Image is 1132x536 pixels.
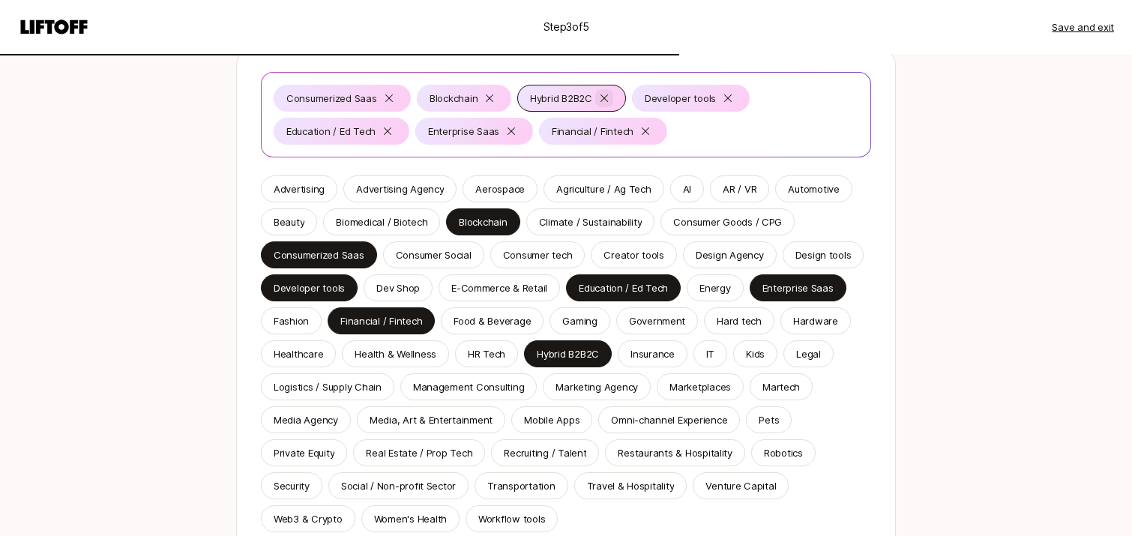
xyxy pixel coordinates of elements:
[370,412,493,427] p: Media, Art & Entertainment
[475,181,525,196] div: Aerospace
[645,91,716,106] div: Developer tools
[468,346,505,361] p: HR Tech
[793,313,838,328] p: Hardware
[630,346,675,361] div: Insurance
[478,511,545,526] p: Workflow tools
[274,214,304,229] div: Beauty
[699,280,730,295] p: Energy
[413,379,525,394] p: Management Consulting
[274,379,382,394] div: Logistics / Supply Chain
[274,412,338,427] p: Media Agency
[796,346,821,361] div: Legal
[286,91,377,106] div: Consumerized Saas
[286,124,376,139] p: Education / Ed Tech
[454,313,531,328] div: Food & Beverage
[683,181,691,196] div: AI
[274,511,343,526] p: Web3 & Crypto
[673,214,782,229] p: Consumer Goods / CPG
[795,247,852,262] div: Design tools
[762,280,834,295] div: Enterprise Saas
[459,214,507,229] div: Blockchain
[705,478,776,493] p: Venture Capital
[537,346,599,361] div: Hybrid B2B2C
[340,313,422,328] p: Financial / Fintech
[428,124,499,139] p: Enterprise Saas
[274,280,345,295] p: Developer tools
[717,313,762,328] p: Hard tech
[355,346,436,361] p: Health & Wellness
[669,379,731,394] p: Marketplaces
[524,412,579,427] p: Mobile Apps
[274,313,309,328] p: Fashion
[562,313,597,328] p: Gaming
[366,445,472,460] p: Real Estate / Prop Tech
[274,445,334,460] p: Private Equity
[274,346,323,361] p: Healthcare
[759,412,779,427] p: Pets
[552,124,633,139] div: Financial / Fintech
[723,181,756,196] p: AR / VR
[706,346,714,361] div: IT
[611,412,727,427] p: Omni-channel Experience
[556,181,651,196] p: Agriculture / Ag Tech
[788,181,839,196] div: Automotive
[396,247,472,262] p: Consumer Social
[430,91,478,106] p: Blockchain
[629,313,685,328] p: Government
[579,280,668,295] p: Education / Ed Tech
[274,181,325,196] p: Advertising
[539,214,642,229] p: Climate / Sustainability
[374,511,447,526] p: Women's Health
[603,247,664,262] p: Creator tools
[556,379,638,394] p: Marketing Agency
[376,280,420,295] p: Dev Shop
[503,247,573,262] p: Consumer tech
[451,280,547,295] p: E-Commerce & Retail
[587,478,675,493] p: Travel & Hospitality
[356,181,444,196] div: Advertising Agency
[274,478,310,493] p: Security
[504,445,586,460] p: Recruiting / Talent
[762,379,800,394] p: Martech
[764,445,803,460] p: Robotics
[618,445,732,460] p: Restaurants & Hospitality
[746,346,765,361] p: Kids
[341,478,456,493] p: Social / Non-profit Sector
[274,247,364,262] p: Consumerized Saas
